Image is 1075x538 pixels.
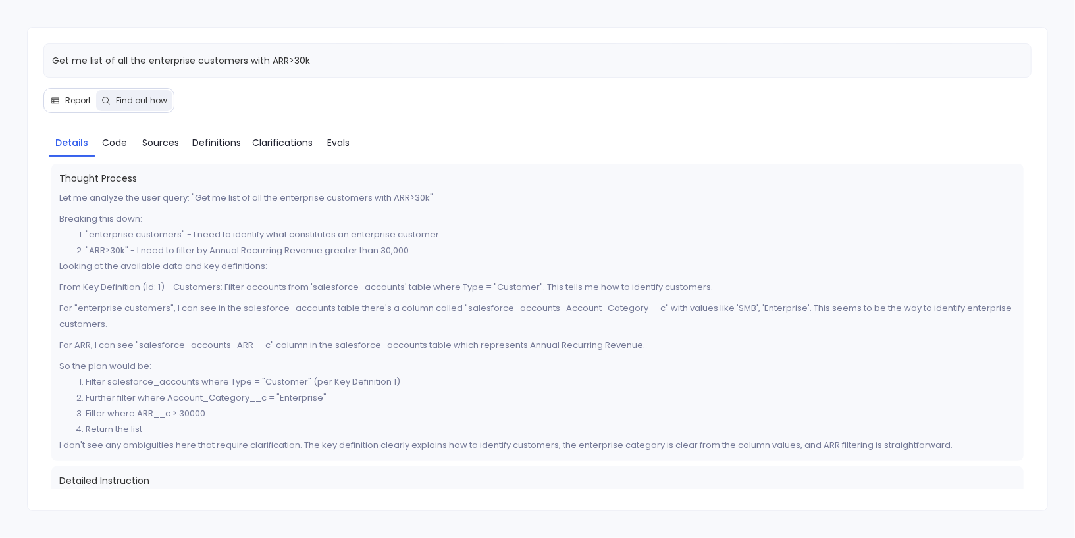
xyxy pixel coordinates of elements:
[45,90,96,111] button: Report
[142,135,179,150] span: Sources
[86,243,1016,258] li: "ARR>30k" - I need to filter by Annual Recurring Revenue greater than 30,000
[86,406,1016,422] li: Filter where ARR__c > 30000
[59,337,1016,353] p: For ARR, I can see "salesforce_accounts_ARR__c" column in the salesforce_accounts table which rep...
[55,135,88,150] span: Details
[59,190,1016,206] p: Let me analyze the user query: "Get me list of all the enterprise customers with ARR>30k"
[102,135,127,150] span: Code
[59,301,1016,332] p: For "enterprise customers", I can see in the salesforce_accounts table there's a column called "s...
[96,90,172,111] button: Find out how
[327,135,350,150] span: Evals
[59,258,1016,274] p: Looking at the available data and key definitions:
[59,358,1016,374] p: So the plan would be:
[59,474,1016,487] span: Detailed Instruction
[192,135,241,150] span: Definitions
[59,280,1016,295] p: From Key Definition (Id: 1) - Customers: Filter accounts from 'salesforce_accounts' table where T...
[116,95,167,106] span: Find out how
[52,54,310,67] span: Get me list of all the enterprise customers with ARR>30k
[252,135,313,150] span: Clarifications
[86,390,1016,406] li: Further filter where Account_Category__c = "Enterprise"
[86,227,1016,243] li: "enterprise customers" - I need to identify what constitutes an enterprise customer
[65,95,91,106] span: Report
[59,172,1016,185] span: Thought Process
[86,422,1016,437] li: Return the list
[59,211,1016,227] p: Breaking this down:
[86,374,1016,390] li: Filter salesforce_accounts where Type = "Customer" (per Key Definition 1)
[59,437,1016,453] p: I don't see any ambiguities here that require clarification. The key definition clearly explains ...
